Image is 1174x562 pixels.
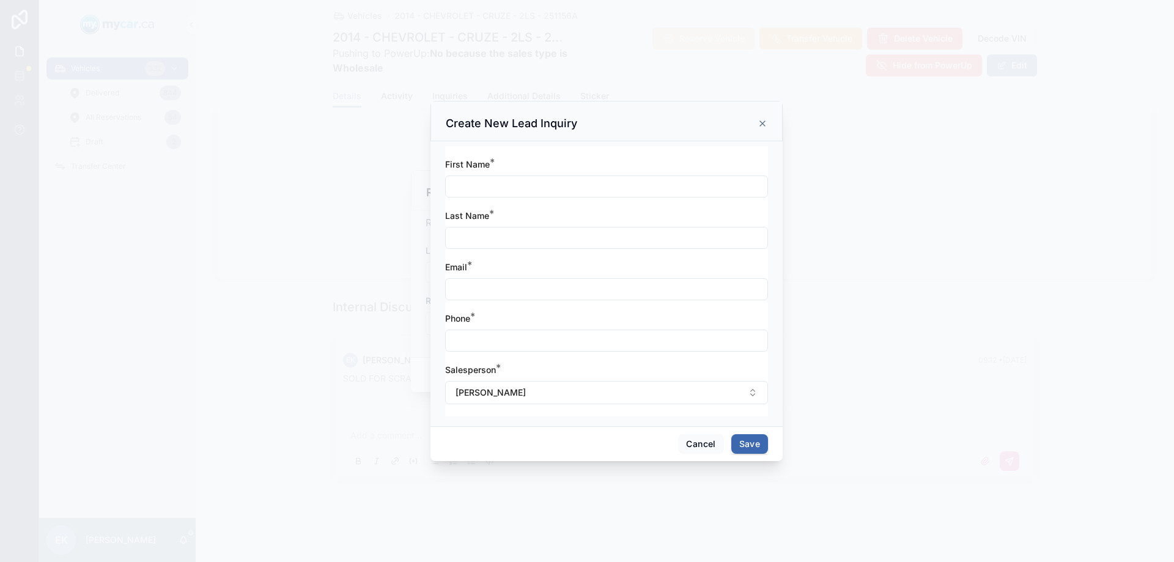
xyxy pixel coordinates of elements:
[731,434,768,454] button: Save
[445,210,489,221] span: Last Name
[445,381,768,404] button: Select Button
[445,159,490,169] span: First Name
[445,313,470,324] span: Phone
[678,434,723,454] button: Cancel
[445,262,467,272] span: Email
[445,364,496,375] span: Salesperson
[446,116,577,131] h3: Create New Lead Inquiry
[456,386,526,399] span: [PERSON_NAME]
